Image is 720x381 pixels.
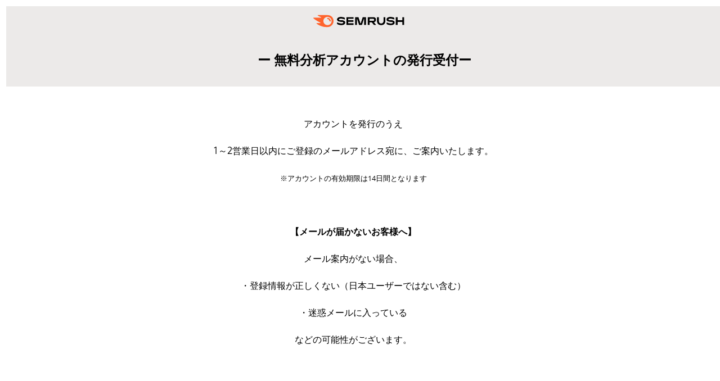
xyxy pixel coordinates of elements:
[304,252,403,265] span: メール案内がない場合、
[280,174,427,183] span: ※アカウントの有効期限は14日間となります
[241,279,466,292] span: ・登録情報が正しくない（日本ユーザーではない含む）
[290,225,416,238] span: 【メールが届かないお客様へ】
[299,306,407,319] span: ・迷惑メールに入っている
[304,117,403,130] span: アカウントを発行のうえ
[213,144,493,157] span: 1～2営業日以内にご登録のメールアドレス宛に、ご案内いたします。
[258,51,471,69] span: ー 無料分析アカウントの発行受付ー
[295,333,412,346] span: などの可能性がございます。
